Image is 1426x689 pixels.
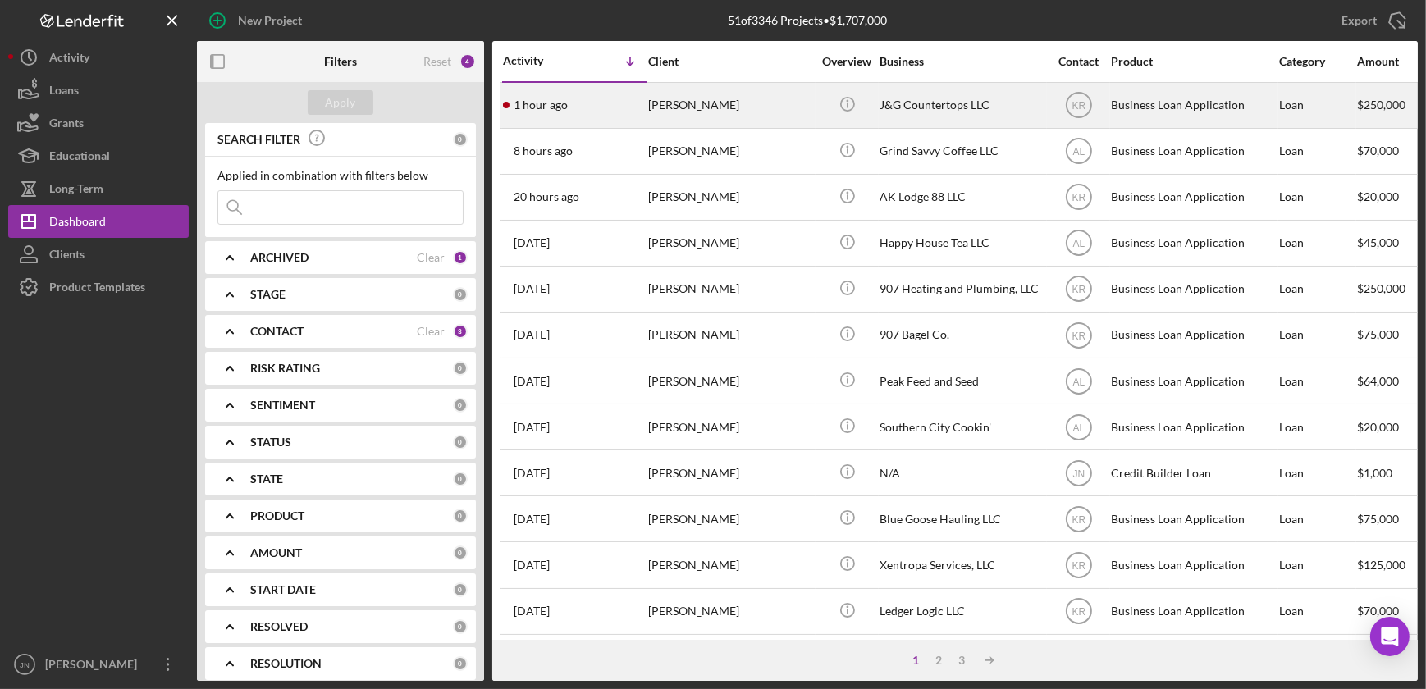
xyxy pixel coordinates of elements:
[950,654,973,667] div: 3
[1357,451,1419,495] div: $1,000
[197,4,318,37] button: New Project
[1111,497,1275,541] div: Business Loan Application
[238,4,302,37] div: New Project
[8,107,189,139] button: Grants
[1072,192,1085,203] text: KR
[49,205,106,242] div: Dashboard
[880,497,1044,541] div: Blue Goose Hauling LLC
[514,236,550,249] time: 2025-08-13 21:19
[648,55,812,68] div: Client
[1357,590,1419,633] div: $70,000
[8,648,189,681] button: JN[PERSON_NAME]
[250,620,308,633] b: RESOLVED
[1279,543,1355,586] div: Loan
[8,172,189,205] button: Long-Term
[1111,130,1275,173] div: Business Loan Application
[1111,176,1275,219] div: Business Loan Application
[648,590,812,633] div: [PERSON_NAME]
[1279,590,1355,633] div: Loan
[1357,130,1419,173] div: $70,000
[1111,84,1275,127] div: Business Loan Application
[648,84,812,127] div: [PERSON_NAME]
[1072,513,1085,525] text: KR
[453,435,468,449] div: 0
[904,654,927,667] div: 1
[514,98,568,112] time: 2025-08-14 21:43
[8,205,189,238] button: Dashboard
[49,139,110,176] div: Educational
[250,546,302,559] b: AMOUNT
[1111,267,1275,311] div: Business Loan Application
[880,221,1044,265] div: Happy House Tea LLC
[1279,636,1355,679] div: Loan
[250,399,315,412] b: SENTIMENT
[880,84,1044,127] div: J&G Countertops LLC
[250,362,320,375] b: RISK RATING
[648,405,812,449] div: [PERSON_NAME]
[1072,468,1085,479] text: JN
[1325,4,1418,37] button: Export
[453,545,468,560] div: 0
[453,132,468,147] div: 0
[503,54,575,67] div: Activity
[453,472,468,486] div: 0
[324,55,357,68] b: Filters
[49,238,85,275] div: Clients
[514,375,550,388] time: 2025-08-12 17:56
[250,325,304,338] b: CONTACT
[250,657,322,670] b: RESOLUTION
[417,325,445,338] div: Clear
[1072,376,1085,387] text: AL
[250,436,291,449] b: STATUS
[648,176,812,219] div: [PERSON_NAME]
[41,648,148,685] div: [PERSON_NAME]
[453,509,468,523] div: 0
[453,324,468,339] div: 3
[1357,84,1419,127] div: $250,000
[1279,405,1355,449] div: Loan
[1111,405,1275,449] div: Business Loan Application
[1357,543,1419,586] div: $125,000
[453,582,468,597] div: 0
[1111,451,1275,495] div: Credit Builder Loan
[49,271,145,308] div: Product Templates
[1279,176,1355,219] div: Loan
[514,328,550,341] time: 2025-08-12 20:13
[514,282,550,295] time: 2025-08-13 18:09
[1279,55,1355,68] div: Category
[453,656,468,671] div: 0
[1279,84,1355,127] div: Loan
[8,238,189,271] a: Clients
[417,251,445,264] div: Clear
[8,139,189,172] button: Educational
[250,472,283,486] b: STATE
[1357,497,1419,541] div: $75,000
[1279,451,1355,495] div: Loan
[648,130,812,173] div: [PERSON_NAME]
[1357,55,1419,68] div: Amount
[453,398,468,413] div: 0
[217,133,300,146] b: SEARCH FILTER
[1072,330,1085,341] text: KR
[1279,130,1355,173] div: Loan
[1111,636,1275,679] div: Business Loan Application
[1111,55,1275,68] div: Product
[880,590,1044,633] div: Ledger Logic LLC
[1111,359,1275,403] div: Business Loan Application
[326,90,356,115] div: Apply
[514,605,550,618] time: 2025-08-04 22:17
[8,41,189,74] button: Activity
[880,405,1044,449] div: Southern City Cookin'
[1279,359,1355,403] div: Loan
[880,543,1044,586] div: Xentropa Services, LLC
[453,250,468,265] div: 1
[880,267,1044,311] div: 907 Heating and Plumbing, LLC
[648,313,812,357] div: [PERSON_NAME]
[1357,313,1419,357] div: $75,000
[308,90,373,115] button: Apply
[250,509,304,522] b: PRODUCT
[514,513,550,526] time: 2025-08-07 23:43
[1072,284,1085,295] text: KR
